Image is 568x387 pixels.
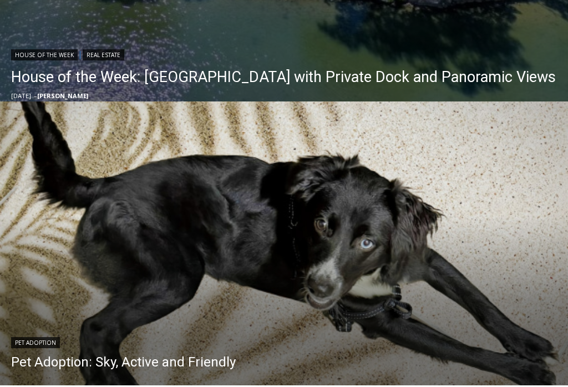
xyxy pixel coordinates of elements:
[290,110,514,135] span: Intern @ [DOMAIN_NAME]
[116,94,121,105] div: 4
[11,354,236,371] a: Pet Adoption: Sky, Active and Friendly
[11,92,31,100] time: [DATE]
[116,33,149,91] div: Live Music
[11,67,556,89] a: House of the Week: [GEOGRAPHIC_DATA] with Private Dock and Panoramic Views
[34,92,37,100] span: –
[9,111,148,137] h4: [PERSON_NAME] Read Sanctuary Fall Fest: [DATE]
[37,92,88,100] a: [PERSON_NAME]
[83,50,124,61] a: Real Estate
[267,108,537,138] a: Intern @ [DOMAIN_NAME]
[130,94,135,105] div: 6
[124,94,127,105] div: /
[11,50,78,61] a: House of the Week
[1,110,166,138] a: [PERSON_NAME] Read Sanctuary Fall Fest: [DATE]
[280,1,524,108] div: "The first chef I interviewed talked about coming to [GEOGRAPHIC_DATA] from [GEOGRAPHIC_DATA] in ...
[11,338,60,349] a: Pet Adoption
[11,48,556,61] div: |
